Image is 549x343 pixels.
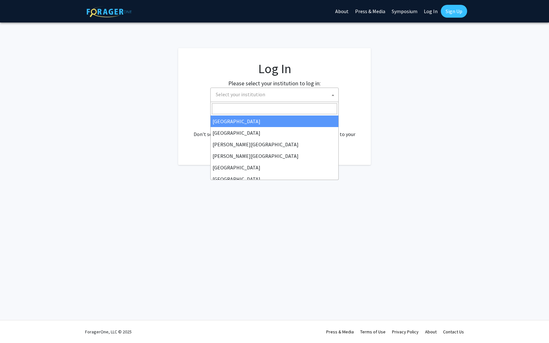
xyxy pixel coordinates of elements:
[5,314,27,338] iframe: Chat
[213,88,338,101] span: Select your institution
[85,321,132,343] div: ForagerOne, LLC © 2025
[216,91,265,98] span: Select your institution
[191,115,358,146] div: No account? . Don't see your institution? about bringing ForagerOne to your institution.
[211,173,338,185] li: [GEOGRAPHIC_DATA]
[210,88,339,102] span: Select your institution
[228,79,321,88] label: Please select your institution to log in:
[211,127,338,139] li: [GEOGRAPHIC_DATA]
[191,61,358,76] h1: Log In
[211,116,338,127] li: [GEOGRAPHIC_DATA]
[326,329,354,335] a: Press & Media
[441,5,467,18] a: Sign Up
[87,6,132,17] img: ForagerOne Logo
[211,162,338,173] li: [GEOGRAPHIC_DATA]
[425,329,437,335] a: About
[392,329,419,335] a: Privacy Policy
[360,329,386,335] a: Terms of Use
[443,329,464,335] a: Contact Us
[211,150,338,162] li: [PERSON_NAME][GEOGRAPHIC_DATA]
[211,139,338,150] li: [PERSON_NAME][GEOGRAPHIC_DATA]
[212,103,337,114] input: Search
